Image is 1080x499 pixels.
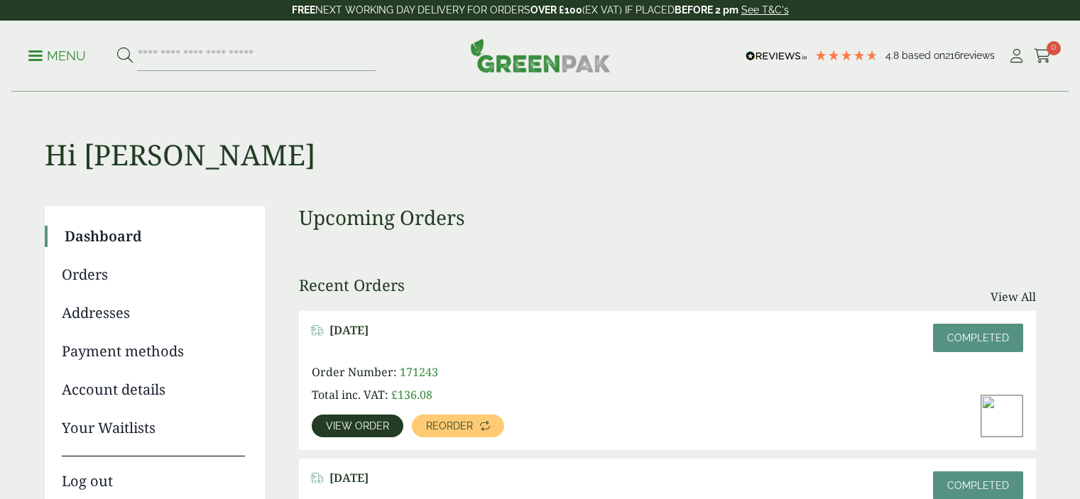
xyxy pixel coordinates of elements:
[299,206,1036,230] h3: Upcoming Orders
[62,417,245,439] a: Your Waitlists
[65,226,245,247] a: Dashboard
[62,264,245,285] a: Orders
[62,341,245,362] a: Payment methods
[960,50,995,61] span: reviews
[991,288,1036,305] a: View All
[947,480,1009,491] span: Completed
[312,387,388,402] span: Total inc. VAT:
[62,302,245,324] a: Addresses
[947,332,1009,344] span: Completed
[470,38,611,72] img: GreenPak Supplies
[62,456,245,492] a: Log out
[814,49,878,62] div: 4.79 Stars
[746,51,807,61] img: REVIEWS.io
[326,421,389,431] span: View order
[28,48,86,62] a: Menu
[741,4,789,16] a: See T&C's
[329,324,369,337] span: [DATE]
[1047,41,1061,55] span: 0
[292,4,315,16] strong: FREE
[28,48,86,65] p: Menu
[426,421,473,431] span: Reorder
[329,471,369,485] span: [DATE]
[945,50,960,61] span: 216
[400,364,438,380] span: 171243
[412,415,504,437] a: Reorder
[391,387,432,402] bdi: 136.08
[902,50,945,61] span: Based on
[312,364,397,380] span: Order Number:
[675,4,738,16] strong: BEFORE 2 pm
[62,379,245,400] a: Account details
[391,387,398,402] span: £
[885,50,902,61] span: 4.8
[530,4,582,16] strong: OVER £100
[1008,49,1025,63] i: My Account
[299,275,405,294] h3: Recent Orders
[1034,45,1052,67] a: 0
[45,92,1036,172] h1: Hi [PERSON_NAME]
[981,395,1022,437] img: No-1-Deli-Box-With-Prawn-Noodles-300x219.jpg
[1034,49,1052,63] i: Cart
[312,415,403,437] a: View order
